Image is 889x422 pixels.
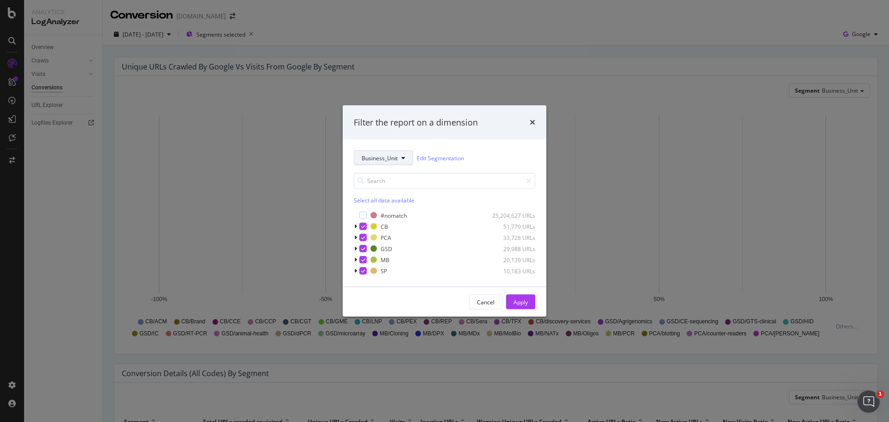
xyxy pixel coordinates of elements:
button: Business_Unit [354,151,413,165]
div: 29,988 URLs [490,245,535,252]
input: Search [354,173,535,189]
a: Edit Segmentation [417,153,464,163]
div: Apply [513,298,528,306]
div: 10,183 URLs [490,267,535,275]
div: SP [381,267,387,275]
span: Business_Unit [362,154,398,162]
div: Filter the report on a dimension [354,116,478,128]
iframe: Intercom live chat [858,391,880,413]
div: MB [381,256,389,264]
div: 51,779 URLs [490,222,535,230]
div: GSD [381,245,392,252]
div: 25,204,627 URLs [490,211,535,219]
div: 33,728 URLs [490,233,535,241]
div: Select all data available [354,196,535,204]
button: Apply [506,295,535,309]
div: #nomatch [381,211,407,219]
div: times [530,116,535,128]
span: 1 [876,391,884,398]
div: Cancel [477,298,495,306]
div: modal [343,105,546,317]
div: PCA [381,233,391,241]
div: 20,139 URLs [490,256,535,264]
button: Cancel [469,295,502,309]
div: CB [381,222,388,230]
